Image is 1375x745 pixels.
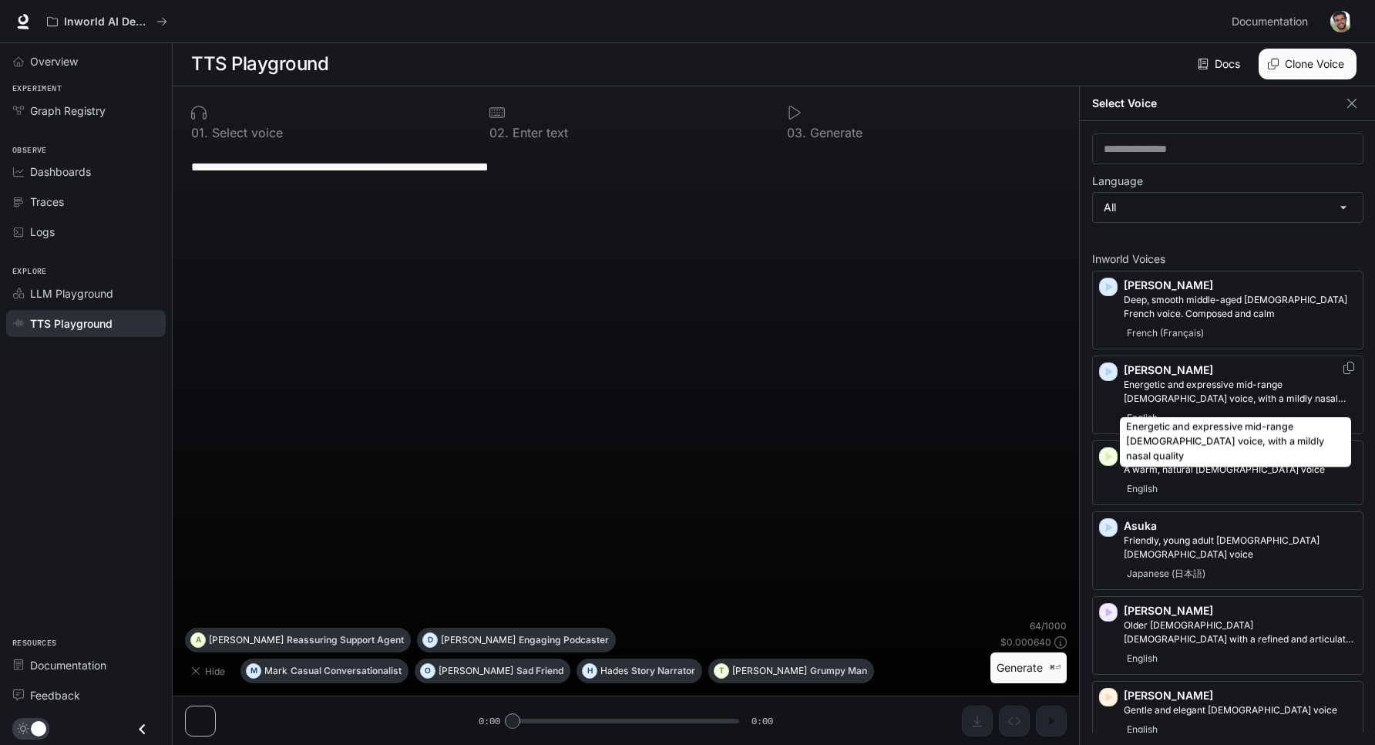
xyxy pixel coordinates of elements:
p: [PERSON_NAME] [1124,688,1357,703]
span: Feedback [30,687,80,703]
a: Feedback [6,682,166,709]
button: A[PERSON_NAME]Reassuring Support Agent [185,628,411,652]
a: TTS Playground [6,310,166,337]
p: 0 3 . [787,126,806,139]
button: MMarkCasual Conversationalist [240,659,408,683]
p: Inworld AI Demos [64,15,150,29]
a: Traces [6,188,166,215]
div: T [714,659,728,683]
span: Dashboards [30,163,91,180]
span: Traces [30,194,64,210]
span: Overview [30,53,78,69]
div: D [423,628,437,652]
a: LLM Playground [6,280,166,307]
button: All workspaces [40,6,174,37]
span: English [1124,720,1161,739]
p: [PERSON_NAME] [1124,603,1357,619]
p: [PERSON_NAME] [732,666,807,676]
button: Close drawer [125,713,160,745]
a: Overview [6,48,166,75]
button: O[PERSON_NAME]Sad Friend [415,659,570,683]
span: Documentation [1232,12,1308,32]
p: $ 0.000640 [1000,635,1051,649]
p: Asuka [1124,518,1357,534]
p: Older British male with a refined and articulate voice [1124,619,1357,646]
span: Dark mode toggle [31,720,46,737]
span: French (Français) [1124,324,1207,342]
p: Select voice [208,126,283,139]
p: Deep, smooth middle-aged male French voice. Composed and calm [1124,293,1357,321]
p: Engaging Podcaster [519,635,609,645]
span: English [1124,649,1161,668]
p: 0 1 . [191,126,208,139]
p: 64 / 1000 [1030,619,1067,632]
p: ⌘⏎ [1049,663,1061,673]
div: H [583,659,597,683]
span: Japanese (日本語) [1124,565,1209,583]
p: Enter text [509,126,568,139]
p: Sad Friend [516,666,563,676]
button: HHadesStory Narrator [577,659,702,683]
p: Inworld Voices [1092,254,1363,265]
p: [PERSON_NAME] [441,635,516,645]
p: Casual Conversationalist [291,666,402,676]
p: [PERSON_NAME] [439,666,513,676]
div: O [421,659,435,683]
span: Logs [30,224,55,240]
p: A warm, natural female voice [1124,463,1357,477]
span: Documentation [30,657,106,673]
span: TTS Playground [30,315,113,332]
a: Documentation [6,652,166,679]
h1: TTS Playground [191,49,328,79]
button: Generate⌘⏎ [990,652,1067,684]
p: Generate [806,126,862,139]
div: Energetic and expressive mid-range [DEMOGRAPHIC_DATA] voice, with a mildly nasal quality [1120,417,1351,467]
p: Gentle and elegant female voice [1124,703,1357,717]
p: Hades [600,666,628,676]
span: English [1124,480,1161,498]
button: User avatar [1326,6,1357,37]
div: M [247,659,261,683]
p: Energetic and expressive mid-range male voice, with a mildly nasal quality [1124,378,1357,406]
p: Language [1092,176,1143,187]
span: LLM Playground [30,285,113,302]
p: Mark [264,666,287,676]
a: Dashboards [6,158,166,185]
div: A [191,628,205,652]
p: Reassuring Support Agent [287,635,404,645]
p: [PERSON_NAME] [1124,362,1357,378]
button: T[PERSON_NAME]Grumpy Man [708,659,874,683]
button: Copy Voice ID [1341,362,1357,374]
button: Clone Voice [1259,49,1357,79]
img: User avatar [1330,11,1352,32]
a: Documentation [1225,6,1320,37]
p: Friendly, young adult Japanese female voice [1124,534,1357,561]
button: D[PERSON_NAME]Engaging Podcaster [417,628,616,652]
p: 0 2 . [489,126,509,139]
p: Grumpy Man [810,666,867,676]
p: Story Narrator [631,666,695,676]
div: All [1093,193,1363,222]
a: Docs [1195,49,1246,79]
p: [PERSON_NAME] [209,635,284,645]
a: Logs [6,218,166,245]
button: Hide [185,659,234,683]
p: [PERSON_NAME] [1124,278,1357,293]
span: Graph Registry [30,103,106,119]
a: Graph Registry [6,97,166,124]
